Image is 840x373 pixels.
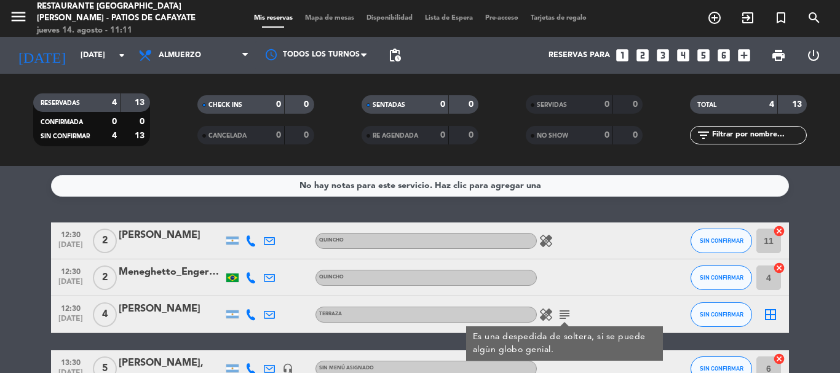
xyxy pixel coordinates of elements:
i: cancel [773,225,785,237]
i: add_circle_outline [707,10,722,25]
i: looks_5 [695,47,711,63]
button: SIN CONFIRMAR [691,302,752,327]
span: 2 [93,229,117,253]
strong: 4 [769,100,774,109]
span: Pre-acceso [479,15,525,22]
strong: 0 [140,117,147,126]
i: cancel [773,262,785,274]
span: CANCELADA [208,133,247,139]
strong: 0 [276,131,281,139]
i: border_all [763,307,778,322]
div: [PERSON_NAME], [119,355,223,371]
span: SIN CONFIRMAR [700,311,743,318]
strong: 13 [792,100,804,109]
span: Mis reservas [248,15,299,22]
button: menu [9,7,28,30]
div: LOG OUT [796,37,831,74]
span: pending_actions [387,48,402,63]
span: NO SHOW [537,133,568,139]
span: Disponibilidad [360,15,419,22]
span: CONFIRMADA [41,119,83,125]
i: looks_one [614,47,630,63]
div: jueves 14. agosto - 11:11 [37,25,201,37]
span: 12:30 [55,264,86,278]
i: [DATE] [9,42,74,69]
strong: 0 [276,100,281,109]
i: looks_6 [716,47,732,63]
div: Meneghetto_Engerey Engerey [119,264,223,280]
span: 2 [93,265,117,290]
strong: 0 [633,100,640,109]
span: SIN CONFIRMAR [41,133,90,139]
i: subject [557,307,572,322]
span: SIN CONFIRMAR [700,237,743,244]
strong: 0 [469,131,476,139]
span: Reservas para [549,51,610,60]
span: SIN CONFIRMAR [700,274,743,281]
i: turned_in_not [774,10,788,25]
strong: 0 [604,100,609,109]
span: Terraza [319,312,342,316]
i: looks_4 [675,47,691,63]
strong: 0 [440,100,445,109]
span: RE AGENDADA [373,133,418,139]
strong: 0 [604,131,609,139]
i: search [807,10,822,25]
i: filter_list [696,128,711,143]
strong: 13 [135,98,147,107]
span: [DATE] [55,241,86,255]
span: print [771,48,786,63]
span: [DATE] [55,315,86,329]
span: SERVIDAS [537,102,567,108]
i: add_box [736,47,752,63]
span: Mapa de mesas [299,15,360,22]
strong: 0 [112,117,117,126]
span: SIN CONFIRMAR [700,365,743,372]
i: cancel [773,353,785,365]
strong: 13 [135,132,147,140]
span: 4 [93,302,117,327]
span: Almuerzo [159,51,201,60]
strong: 0 [440,131,445,139]
i: looks_3 [655,47,671,63]
span: Sin menú asignado [319,366,374,371]
i: exit_to_app [740,10,755,25]
span: TOTAL [697,102,716,108]
span: Lista de Espera [419,15,479,22]
span: CHECK INS [208,102,242,108]
i: healing [539,307,553,322]
i: power_settings_new [806,48,821,63]
button: SIN CONFIRMAR [691,229,752,253]
div: Restaurante [GEOGRAPHIC_DATA][PERSON_NAME] - Patios de Cafayate [37,1,201,25]
i: healing [539,234,553,248]
div: [PERSON_NAME] [119,301,223,317]
strong: 0 [304,131,311,139]
strong: 4 [112,98,117,107]
span: Quincho [319,275,344,280]
i: menu [9,7,28,26]
span: RESERVADAS [41,100,80,106]
strong: 0 [633,131,640,139]
input: Filtrar por nombre... [711,128,806,142]
span: [DATE] [55,278,86,292]
span: 12:30 [55,300,86,315]
strong: 4 [112,132,117,140]
span: 12:30 [55,227,86,241]
strong: 0 [304,100,311,109]
div: No hay notas para este servicio. Haz clic para agregar una [299,179,541,193]
i: looks_two [635,47,651,63]
button: SIN CONFIRMAR [691,265,752,290]
i: arrow_drop_down [114,48,129,63]
div: Es una despedida de soltera, si se puede algùn globo genial. [473,331,657,356]
span: Tarjetas de regalo [525,15,593,22]
strong: 0 [469,100,476,109]
span: 13:30 [55,355,86,369]
span: SENTADAS [373,102,405,108]
div: [PERSON_NAME] [119,227,223,243]
span: Quincho [319,238,344,243]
